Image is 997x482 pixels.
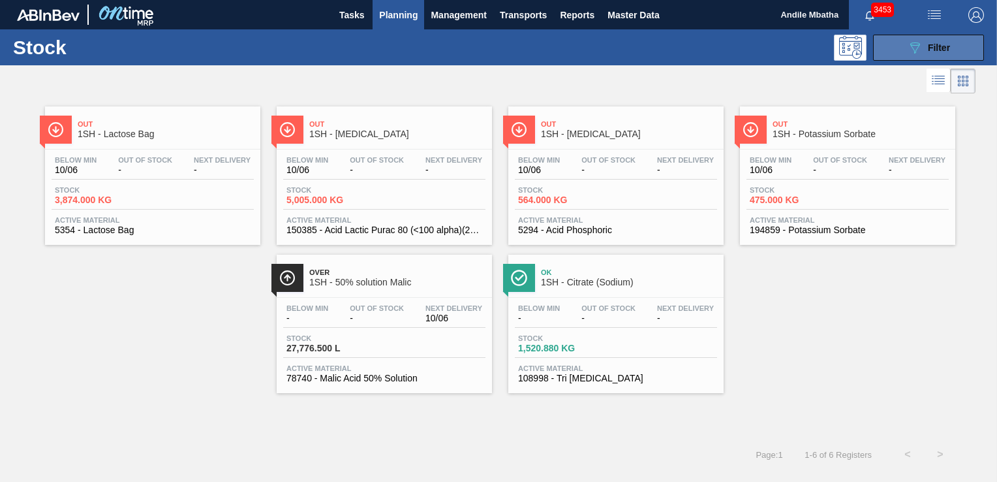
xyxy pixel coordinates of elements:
span: Page : 1 [756,450,782,460]
a: ÍconeOut1SH - Lactose BagBelow Min10/06Out Of Stock-Next Delivery-Stock3,874.000 KGActive Materia... [35,97,267,245]
span: Next Delivery [425,304,482,312]
span: - [813,165,867,175]
span: Tasks [337,7,366,23]
span: Below Min [286,304,328,312]
span: Stock [518,334,609,342]
img: Ícone [279,270,296,286]
span: Below Min [750,156,791,164]
span: Next Delivery [889,156,945,164]
span: Out [78,120,254,128]
div: Card Vision [951,69,975,93]
span: Stock [518,186,609,194]
span: Next Delivery [657,156,714,164]
span: 5,005.000 KG [286,195,378,205]
span: Out Of Stock [118,156,172,164]
span: 1SH - 50% solution Malic [309,278,485,287]
span: 150385 - Acid Lactic Purac 80 (<100 alpha)(25kg) [286,225,482,235]
span: 10/06 [518,165,560,175]
span: 10/06 [55,165,97,175]
span: - [581,313,636,323]
div: List Vision [927,69,951,93]
span: Stock [286,186,378,194]
span: Below Min [518,156,560,164]
span: 1SH - Potassium Sorbate [773,129,949,139]
div: Programming: no user selected [834,35,867,61]
img: userActions [927,7,942,23]
h1: Stock [13,40,200,55]
button: > [924,438,957,471]
span: Active Material [286,216,482,224]
span: 1SH - Lactic Acid [309,129,485,139]
span: 1SH - Citrate (Sodium) [541,278,717,287]
span: 194859 - Potassium Sorbate [750,225,945,235]
span: 10/06 [425,313,482,323]
button: Filter [873,35,984,61]
span: Transports [500,7,547,23]
img: Ícone [279,121,296,138]
span: 1 - 6 of 6 Registers [803,450,872,460]
span: Below Min [55,156,97,164]
span: - [350,165,404,175]
img: Ícone [743,121,759,138]
span: Out Of Stock [581,304,636,312]
span: Out [309,120,485,128]
span: 1SH - Phosphoric Acid [541,129,717,139]
span: - [425,165,482,175]
span: 10/06 [750,165,791,175]
span: Out Of Stock [350,304,404,312]
span: - [889,165,945,175]
span: Out [773,120,949,128]
span: 5354 - Lactose Bag [55,225,251,235]
span: 78740 - Malic Acid 50% Solution [286,374,482,383]
span: 3,874.000 KG [55,195,146,205]
span: - [194,165,251,175]
img: Ícone [48,121,64,138]
span: Active Material [286,364,482,372]
span: Reports [560,7,594,23]
span: Ok [541,268,717,276]
span: Active Material [55,216,251,224]
span: - [118,165,172,175]
a: ÍconeOut1SH - [MEDICAL_DATA]Below Min10/06Out Of Stock-Next Delivery-Stock5,005.000 KGActive Mate... [267,97,498,245]
span: Stock [750,186,841,194]
span: 475.000 KG [750,195,841,205]
span: Below Min [286,156,328,164]
span: Active Material [518,364,714,372]
img: Logout [968,7,984,23]
span: 10/06 [286,165,328,175]
span: Out [541,120,717,128]
a: ÍconeOut1SH - Potassium SorbateBelow Min10/06Out Of Stock-Next Delivery-Stock475.000 KGActive Mat... [730,97,962,245]
span: Master Data [607,7,659,23]
span: Filter [928,42,950,53]
span: 564.000 KG [518,195,609,205]
span: - [350,313,404,323]
span: Active Material [518,216,714,224]
img: Ícone [511,121,527,138]
span: - [657,313,714,323]
span: Planning [379,7,418,23]
span: Stock [55,186,146,194]
a: ÍconeOk1SH - Citrate (Sodium)Below Min-Out Of Stock-Next Delivery-Stock1,520.880 KGActive Materia... [498,245,730,393]
span: 1SH - Lactose Bag [78,129,254,139]
span: - [657,165,714,175]
span: Stock [286,334,378,342]
span: 3453 [871,3,894,17]
span: Management [431,7,487,23]
span: 1,520.880 KG [518,344,609,353]
span: Next Delivery [425,156,482,164]
span: - [518,313,560,323]
span: Active Material [750,216,945,224]
span: Over [309,268,485,276]
span: Next Delivery [194,156,251,164]
span: Out Of Stock [581,156,636,164]
button: Notifications [849,6,891,24]
span: Out Of Stock [813,156,867,164]
span: - [286,313,328,323]
span: - [581,165,636,175]
span: Below Min [518,304,560,312]
span: Next Delivery [657,304,714,312]
span: 108998 - Tri Sodium Citrate [518,374,714,383]
img: Ícone [511,270,527,286]
a: ÍconeOut1SH - [MEDICAL_DATA]Below Min10/06Out Of Stock-Next Delivery-Stock564.000 KGActive Materi... [498,97,730,245]
a: ÍconeOver1SH - 50% solution MalicBelow Min-Out Of Stock-Next Delivery10/06Stock27,776.500 LActive... [267,245,498,393]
